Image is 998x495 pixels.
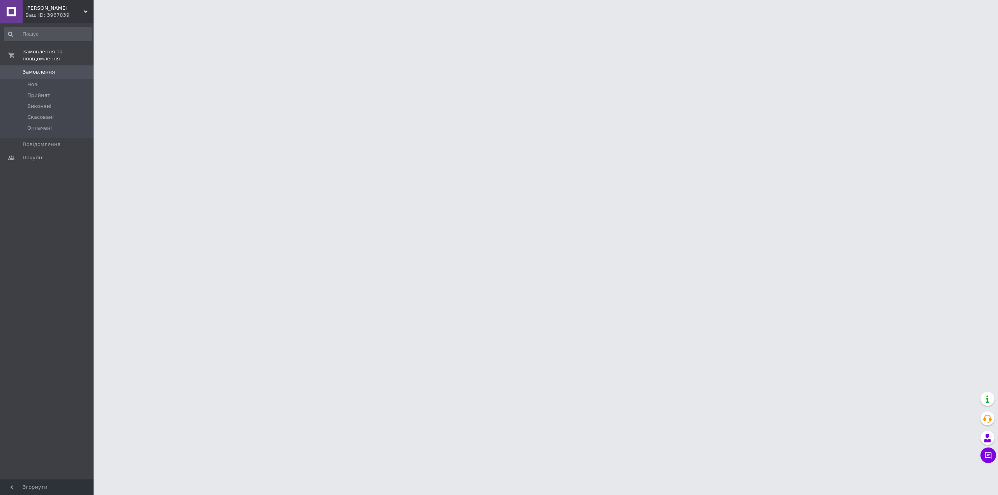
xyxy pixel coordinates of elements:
span: Повідомлення [23,141,60,148]
span: Покупці [23,154,44,161]
span: Нові [27,81,39,88]
span: Замовлення [23,69,55,76]
span: Замовлення та повідомлення [23,48,94,62]
span: Прийняті [27,92,51,99]
span: Виконані [27,103,51,110]
input: Пошук [4,27,92,41]
span: Оплачені [27,125,52,132]
button: Чат з покупцем [980,447,996,463]
span: Скасовані [27,114,54,121]
div: Ваш ID: 3967839 [25,12,94,19]
span: Світ Замків [25,5,84,12]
